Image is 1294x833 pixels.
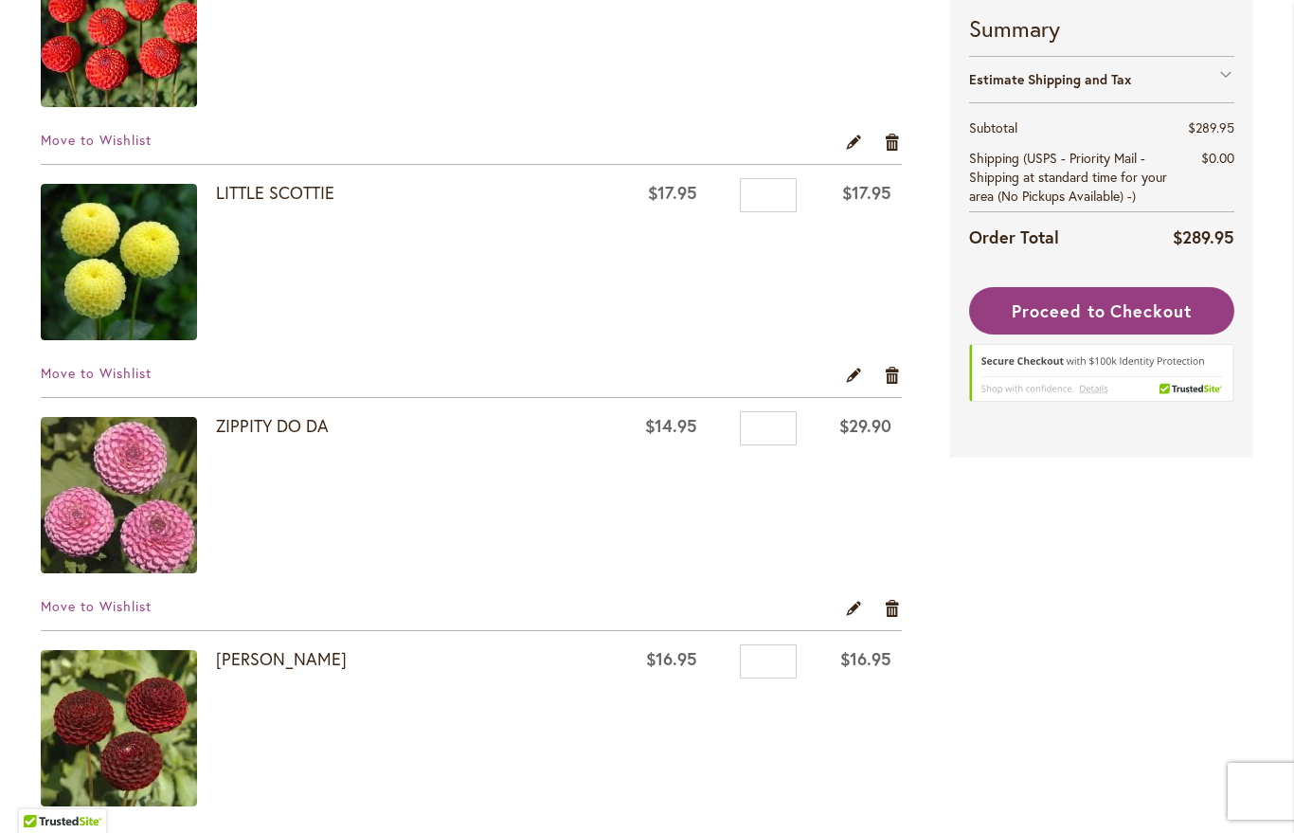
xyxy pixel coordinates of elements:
span: $14.95 [645,414,697,437]
a: CROSSFIELD EBONY [41,650,216,811]
th: Subtotal [969,113,1173,143]
span: $29.90 [839,414,891,437]
span: $16.95 [646,647,697,670]
span: Shipping [969,149,1019,167]
span: $16.95 [840,647,891,670]
span: Proceed to Checkout [1012,299,1192,322]
a: [PERSON_NAME] [216,647,347,670]
span: $17.95 [842,181,891,204]
a: LITTLE SCOTTIE [41,184,216,345]
img: LITTLE SCOTTIE [41,184,197,340]
button: Proceed to Checkout [969,287,1234,335]
a: Move to Wishlist [41,131,152,149]
a: ZIPPITY DO DA [41,417,216,578]
img: ZIPPITY DO DA [41,417,197,573]
span: $17.95 [648,181,697,204]
span: $0.00 [1201,149,1234,167]
strong: Order Total [969,223,1059,250]
img: CROSSFIELD EBONY [41,650,197,806]
div: TrustedSite Certified [969,344,1234,410]
strong: Estimate Shipping and Tax [969,70,1131,88]
a: Move to Wishlist [41,364,152,382]
strong: Summary [969,12,1234,45]
span: $289.95 [1188,118,1234,136]
span: $289.95 [1173,226,1234,248]
a: ZIPPITY DO DA [216,414,329,437]
span: (USPS - Priority Mail - Shipping at standard time for your area (No Pickups Available) -) [969,149,1167,205]
a: Move to Wishlist [41,597,152,615]
iframe: Launch Accessibility Center [14,766,67,819]
a: LITTLE SCOTTIE [216,181,334,204]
